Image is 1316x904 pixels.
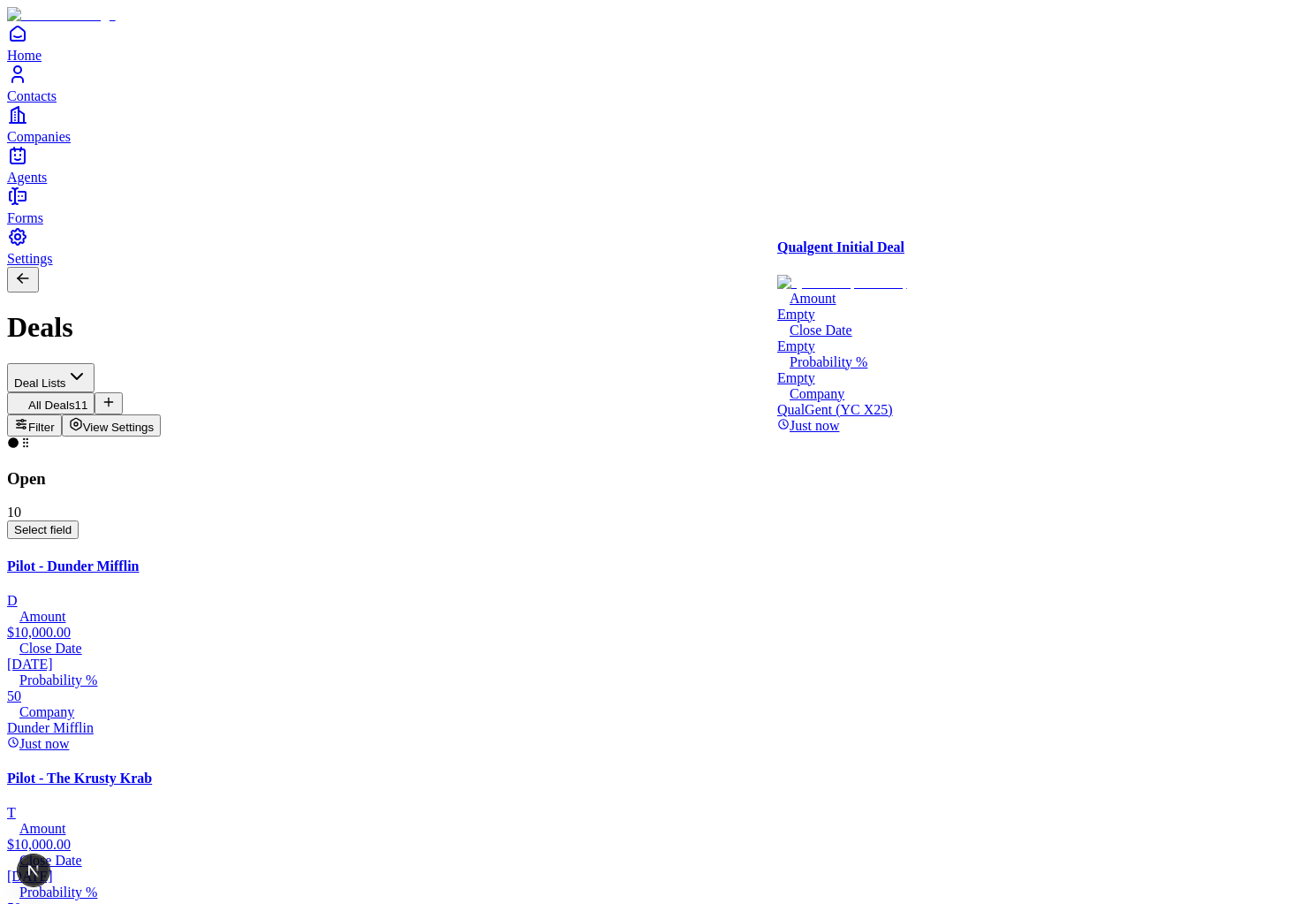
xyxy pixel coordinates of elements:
[19,821,65,836] span: Amount
[19,641,82,656] span: Close Date
[777,275,907,291] img: QualGent (YC X25)
[7,821,1309,853] div: $10,000.00
[790,291,836,306] span: Amount
[777,386,1078,418] div: QualGent (YC X25)
[7,145,1309,185] a: Agents
[7,88,57,103] span: Contacts
[7,186,1309,225] a: Forms
[19,609,65,624] span: Amount
[777,338,815,353] span: Empty
[7,64,1309,103] a: Contacts
[7,414,62,437] button: Filter
[777,370,815,385] span: Empty
[7,311,1309,344] h1: Deals
[7,23,1309,63] a: Home
[62,414,162,437] button: View Settings
[19,885,97,900] span: Probability %
[7,210,43,225] span: Forms
[7,505,21,520] span: 10
[7,558,1309,752] a: Pilot - Dunder MifflinDAmount$10,000.00Close Date[DATE]Probability %50CompanyDunder MifflinJust now
[28,399,75,412] span: All Deals
[777,307,815,322] span: Empty
[790,323,852,338] span: Close Date
[7,704,1309,736] div: Dunder Mifflin
[28,421,55,434] span: Filter
[7,437,1309,539] div: Open10Select field
[7,392,95,414] button: All Deals11
[777,239,1078,255] h4: Qualgent Initial Deal
[75,399,88,412] span: 11
[19,672,97,687] span: Probability %
[777,239,1078,433] a: Qualgent Initial DealQualGent (YC X25)AmountEmptyClose DateEmptyProbability %EmptyCompanyQualGent...
[7,593,1309,609] div: D
[7,771,1309,786] h4: Pilot - The Krusty Krab
[19,853,82,868] span: Close Date
[777,418,1078,434] div: Just now
[7,469,1309,489] h3: Open
[7,736,1309,752] div: Just now
[7,48,42,63] span: Home
[7,129,71,144] span: Companies
[7,170,47,185] span: Agents
[14,523,72,536] span: Select field
[7,226,1309,266] a: Settings
[790,354,867,369] span: Probability %
[790,386,844,401] span: Company
[7,853,1309,885] div: [DATE]
[7,251,53,266] span: Settings
[7,641,1309,672] div: [DATE]
[19,704,74,719] span: Company
[7,558,1309,574] h4: Pilot - Dunder Mifflin
[7,805,1309,821] div: T
[83,421,155,434] span: View Settings
[7,7,116,23] img: Item Brain Logo
[7,672,1309,704] div: 50
[7,104,1309,144] a: Companies
[7,609,1309,641] div: $10,000.00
